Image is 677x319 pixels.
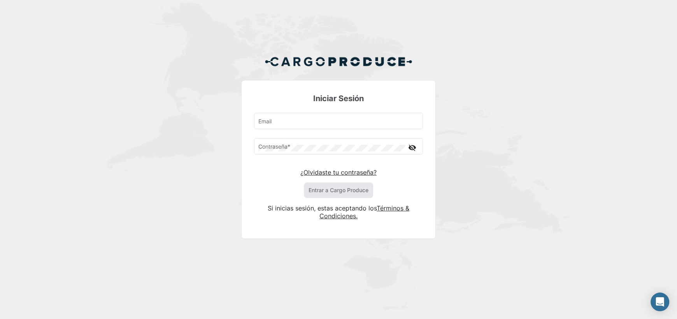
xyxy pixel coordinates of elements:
[407,143,417,152] mat-icon: visibility_off
[651,293,669,311] div: Abrir Intercom Messenger
[265,52,412,71] img: Cargo Produce Logo
[300,168,377,176] a: ¿Olvidaste tu contraseña?
[268,204,377,212] span: Si inicias sesión, estas aceptando los
[254,93,423,104] h3: Iniciar Sesión
[319,204,409,220] a: Términos & Condiciones.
